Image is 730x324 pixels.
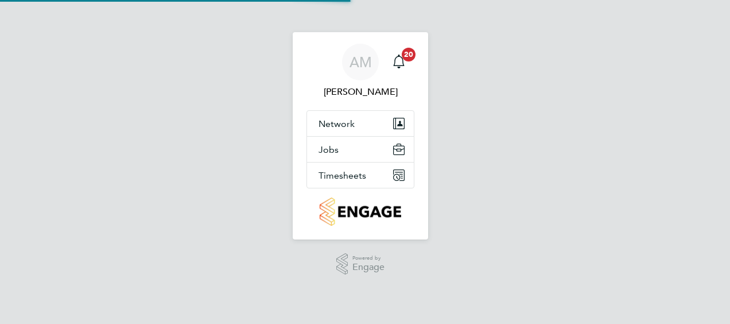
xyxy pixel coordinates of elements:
button: Jobs [307,137,414,162]
img: countryside-properties-logo-retina.png [320,198,401,226]
a: 20 [387,44,410,80]
span: Network [319,118,355,129]
a: Go to home page [306,198,414,226]
nav: Main navigation [293,32,428,240]
span: Jobs [319,144,339,155]
span: 20 [402,48,416,61]
span: Engage [352,263,385,272]
span: Timesheets [319,170,366,181]
button: Network [307,111,414,136]
a: Powered byEngage [336,253,385,275]
button: Timesheets [307,163,414,188]
span: Powered by [352,253,385,263]
span: Alex Moss [306,85,414,99]
span: AM [350,55,372,70]
a: AM[PERSON_NAME] [306,44,414,99]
